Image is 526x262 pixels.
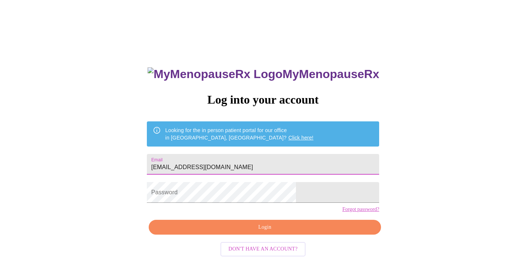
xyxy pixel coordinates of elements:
[165,124,314,144] div: Looking for the in person patient portal for our office in [GEOGRAPHIC_DATA], [GEOGRAPHIC_DATA]?
[148,67,282,81] img: MyMenopauseRx Logo
[147,93,379,107] h3: Log into your account
[149,220,381,235] button: Login
[148,67,379,81] h3: MyMenopauseRx
[289,135,314,141] a: Click here!
[157,223,372,232] span: Login
[229,245,298,254] span: Don't have an account?
[342,206,379,212] a: Forgot password?
[220,242,306,256] button: Don't have an account?
[219,245,308,252] a: Don't have an account?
